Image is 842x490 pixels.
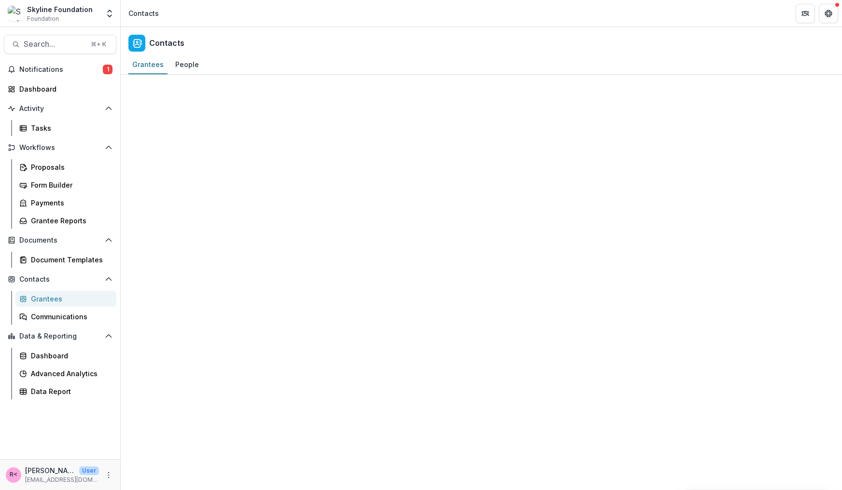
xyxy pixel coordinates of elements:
[15,159,116,175] a: Proposals
[19,84,109,94] div: Dashboard
[25,465,75,476] p: [PERSON_NAME] <[PERSON_NAME][EMAIL_ADDRESS][DOMAIN_NAME]>
[8,6,23,21] img: Skyline Foundation
[19,275,101,284] span: Contacts
[15,195,116,211] a: Payments
[819,4,838,23] button: Get Help
[15,213,116,229] a: Grantee Reports
[15,291,116,307] a: Grantees
[4,81,116,97] a: Dashboard
[4,272,116,287] button: Open Contacts
[31,368,109,379] div: Advanced Analytics
[103,4,116,23] button: Open entity switcher
[15,120,116,136] a: Tasks
[796,4,815,23] button: Partners
[31,216,109,226] div: Grantee Reports
[4,62,116,77] button: Notifications1
[25,476,99,484] p: [EMAIL_ADDRESS][DOMAIN_NAME]
[31,123,109,133] div: Tasks
[128,57,168,71] div: Grantees
[171,55,203,74] a: People
[27,14,59,23] span: Foundation
[103,469,114,481] button: More
[4,232,116,248] button: Open Documents
[27,4,93,14] div: Skyline Foundation
[15,383,116,399] a: Data Report
[125,6,163,20] nav: breadcrumb
[103,65,112,74] span: 1
[31,312,109,322] div: Communications
[31,351,109,361] div: Dashboard
[19,105,101,113] span: Activity
[171,57,203,71] div: People
[24,40,85,49] span: Search...
[4,35,116,54] button: Search...
[128,55,168,74] a: Grantees
[31,162,109,172] div: Proposals
[19,332,101,340] span: Data & Reporting
[19,144,101,152] span: Workflows
[4,328,116,344] button: Open Data & Reporting
[31,180,109,190] div: Form Builder
[4,101,116,116] button: Open Activity
[4,140,116,155] button: Open Workflows
[149,39,184,48] h2: Contacts
[15,252,116,268] a: Document Templates
[79,466,99,475] p: User
[89,39,108,50] div: ⌘ + K
[19,236,101,245] span: Documents
[15,309,116,325] a: Communications
[31,386,109,396] div: Data Report
[19,66,103,74] span: Notifications
[128,8,159,18] div: Contacts
[15,177,116,193] a: Form Builder
[31,198,109,208] div: Payments
[31,255,109,265] div: Document Templates
[31,294,109,304] div: Grantees
[15,366,116,381] a: Advanced Analytics
[15,348,116,364] a: Dashboard
[10,472,17,478] div: Rose Brookhouse <rose@skylinefoundation.org>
